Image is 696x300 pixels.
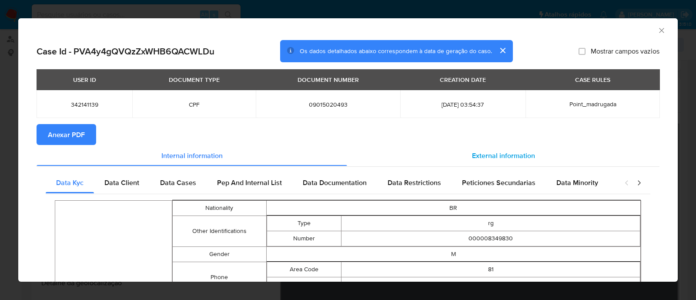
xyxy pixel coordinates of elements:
[267,216,341,231] td: Type
[164,72,225,87] div: DOCUMENT TYPE
[173,246,266,262] td: Gender
[143,101,245,108] span: CPF
[462,178,535,188] span: Peticiones Secundarias
[472,150,535,160] span: External information
[266,101,390,108] span: 09015020493
[292,72,364,87] div: DOCUMENT NUMBER
[341,262,640,277] td: 81
[56,178,84,188] span: Data Kyc
[267,231,341,246] td: Number
[37,124,96,145] button: Anexar PDF
[18,18,678,282] div: closure-recommendation-modal
[161,150,223,160] span: Internal information
[37,145,659,166] div: Detailed info
[341,216,640,231] td: rg
[37,45,214,57] h2: Case Id - PVA4y4gQVQzZxWHB6QACWLDu
[48,125,85,144] span: Anexar PDF
[46,172,616,193] div: Detailed internal info
[303,178,367,188] span: Data Documentation
[569,100,616,108] span: Point_madrugada
[591,47,659,55] span: Mostrar campos vazios
[341,231,640,246] td: 000008349830
[556,178,598,188] span: Data Minority
[300,47,492,55] span: Os dados detalhados abaixo correspondem à data de geração do caso.
[492,40,513,61] button: cerrar
[388,178,441,188] span: Data Restrictions
[341,277,640,292] td: 991777292
[570,72,616,87] div: CASE RULES
[173,200,266,216] td: Nationality
[411,101,515,108] span: [DATE] 03:54:37
[266,246,641,262] td: M
[104,178,139,188] span: Data Client
[657,26,665,34] button: Fechar a janela
[266,200,641,216] td: BR
[435,72,491,87] div: CREATION DATE
[160,178,196,188] span: Data Cases
[267,262,341,277] td: Area Code
[173,262,266,293] td: Phone
[47,101,122,108] span: 342141139
[579,47,586,54] input: Mostrar campos vazios
[173,216,266,246] td: Other Identifications
[267,277,341,292] td: Number
[217,178,282,188] span: Pep And Internal List
[68,72,101,87] div: USER ID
